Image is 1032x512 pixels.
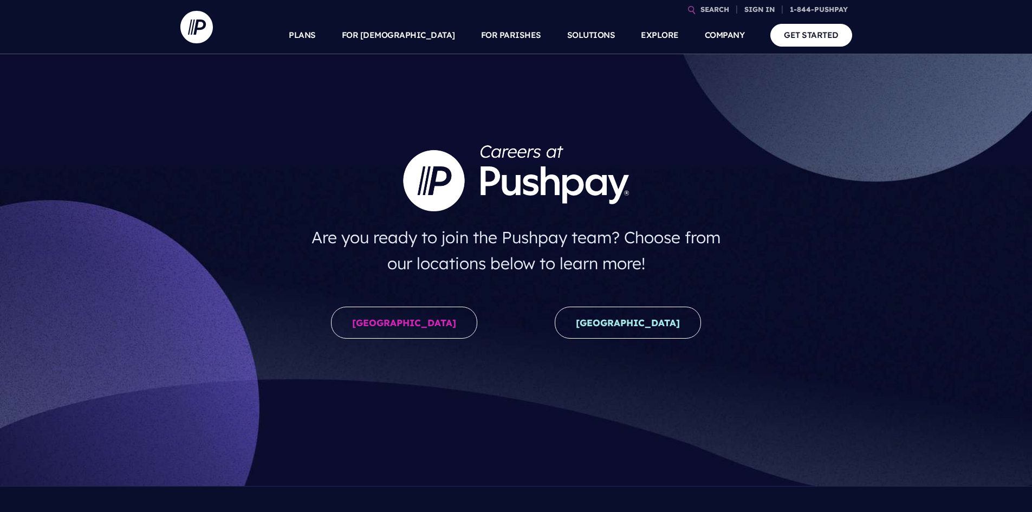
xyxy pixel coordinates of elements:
a: [GEOGRAPHIC_DATA] [331,307,477,339]
a: COMPANY [705,16,745,54]
a: FOR [DEMOGRAPHIC_DATA] [342,16,455,54]
a: PLANS [289,16,316,54]
a: GET STARTED [770,24,852,46]
a: SOLUTIONS [567,16,615,54]
a: [GEOGRAPHIC_DATA] [555,307,701,339]
h4: Are you ready to join the Pushpay team? Choose from our locations below to learn more! [301,220,731,281]
a: EXPLORE [641,16,679,54]
a: FOR PARISHES [481,16,541,54]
